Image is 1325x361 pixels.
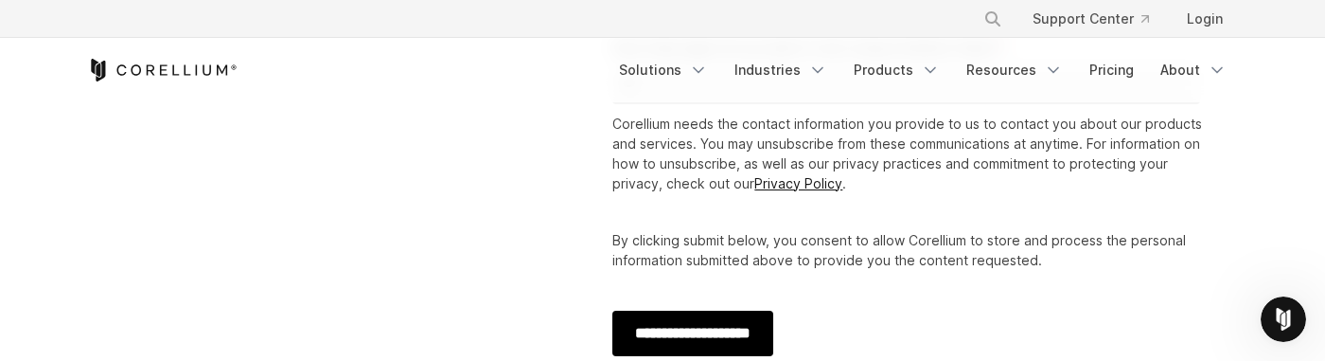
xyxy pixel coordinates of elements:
[1017,2,1164,36] a: Support Center
[608,53,719,87] a: Solutions
[1172,2,1238,36] a: Login
[842,53,951,87] a: Products
[723,53,839,87] a: Industries
[955,53,1074,87] a: Resources
[87,59,238,81] a: Corellium Home
[961,2,1238,36] div: Navigation Menu
[608,53,1238,87] div: Navigation Menu
[1149,53,1238,87] a: About
[976,2,1010,36] button: Search
[1078,53,1145,87] a: Pricing
[612,230,1208,270] p: By clicking submit below, you consent to allow Corellium to store and process the personal inform...
[754,175,842,191] a: Privacy Policy
[612,114,1208,193] p: Corellium needs the contact information you provide to us to contact you about our products and s...
[1261,297,1306,342] iframe: Intercom live chat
